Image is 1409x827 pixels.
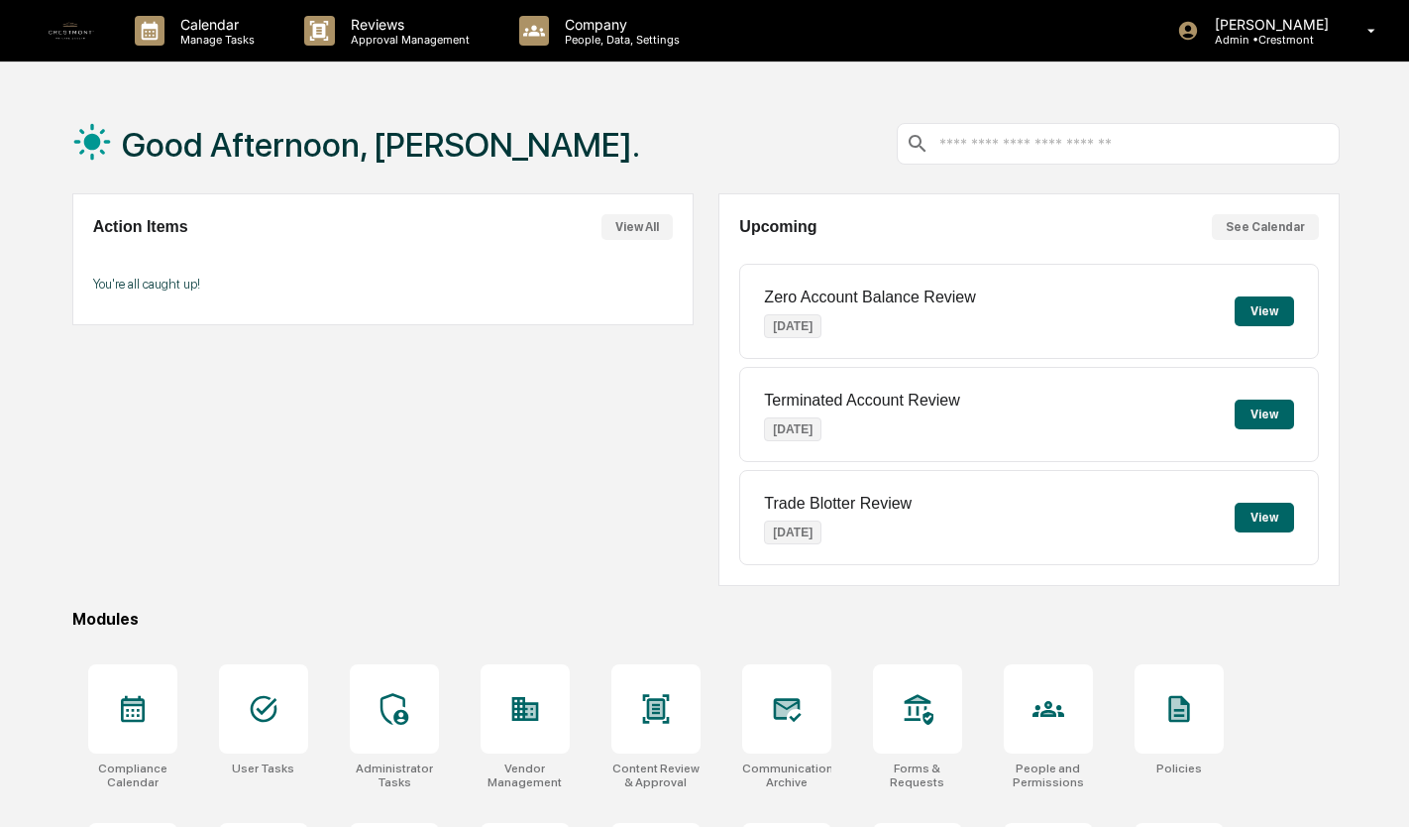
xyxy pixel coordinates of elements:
button: View All [601,214,673,240]
p: Manage Tasks [164,33,265,47]
button: View [1235,503,1294,532]
p: Reviews [335,16,480,33]
img: logo [48,7,95,55]
div: Administrator Tasks [350,762,439,789]
button: View [1235,400,1294,429]
iframe: Open customer support [1346,762,1399,815]
div: Policies [1156,762,1202,775]
div: Vendor Management [481,762,570,789]
p: [DATE] [764,314,821,338]
div: Content Review & Approval [611,762,701,789]
p: Terminated Account Review [764,392,959,410]
p: [DATE] [764,521,821,544]
p: People, Data, Settings [549,33,690,47]
div: User Tasks [232,762,294,775]
div: Communications Archive [742,762,831,789]
h2: Upcoming [739,218,816,236]
p: You're all caught up! [93,277,673,292]
div: People and Permissions [1004,762,1093,789]
h1: Good Afternoon, [PERSON_NAME]. [122,125,640,165]
p: Calendar [164,16,265,33]
p: Admin • Crestmont [1199,33,1339,47]
div: Compliance Calendar [88,762,177,789]
p: [DATE] [764,417,821,441]
p: Approval Management [335,33,480,47]
button: See Calendar [1212,214,1319,240]
button: View [1235,296,1294,326]
h2: Action Items [93,218,188,236]
p: [PERSON_NAME] [1199,16,1339,33]
p: Zero Account Balance Review [764,289,975,306]
div: Forms & Requests [873,762,962,789]
p: Company [549,16,690,33]
p: Trade Blotter Review [764,495,912,513]
div: Modules [72,610,1341,629]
